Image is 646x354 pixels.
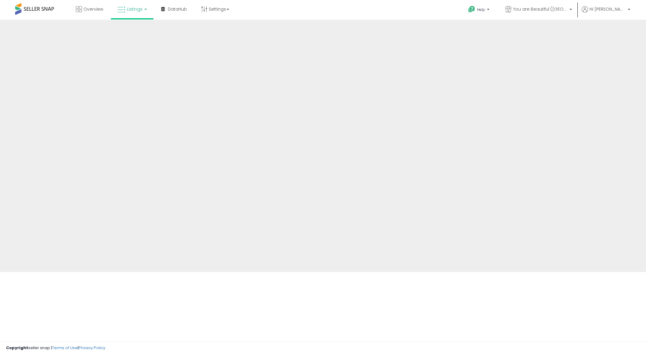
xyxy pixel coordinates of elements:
[168,6,187,12] span: DataHub
[83,6,103,12] span: Overview
[477,7,485,12] span: Help
[127,6,143,12] span: Listings
[468,5,475,13] i: Get Help
[582,6,630,20] a: Hi [PERSON_NAME]
[463,1,495,20] a: Help
[590,6,626,12] span: Hi [PERSON_NAME]
[513,6,568,12] span: You are Beautiful ([GEOGRAPHIC_DATA])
